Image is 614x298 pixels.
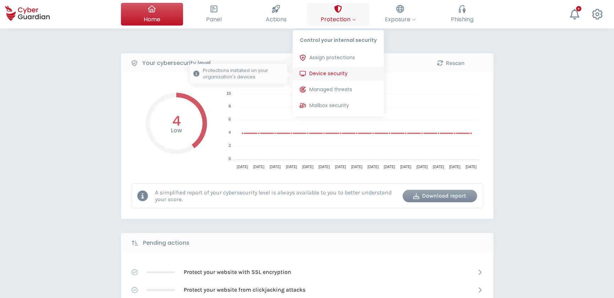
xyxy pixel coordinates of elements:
button: Exposure [369,3,431,26]
p: Protect your website with SSL encryption [184,268,291,276]
tspan: [DATE] [416,165,428,169]
tspan: 6 [228,117,231,121]
span: Protection [321,15,356,24]
button: Rescan [414,57,488,69]
button: Managed threats [293,83,384,97]
b: Your cybersecurity level [142,59,211,67]
tspan: [DATE] [400,165,411,169]
button: Assign protections [293,51,384,65]
tspan: [DATE] [286,165,297,169]
tspan: [DATE] [449,165,460,169]
tspan: [DATE] [269,165,281,169]
span: Assign protections [309,54,355,61]
p: Control your internal security [293,30,384,47]
tspan: [DATE] [334,165,346,169]
span: Mailbox security [309,102,349,109]
tspan: 10 [226,91,231,95]
span: Exposure [385,15,416,24]
button: Download report [403,190,477,202]
div: Rescan [419,59,483,67]
p: Protect your website from clickjacking attacks [184,286,305,294]
tspan: [DATE] [465,165,477,169]
tspan: [DATE] [253,165,264,169]
tspan: [DATE] [302,165,313,169]
tspan: [DATE] [433,165,444,169]
span: Phishing [451,15,474,24]
button: ProtectionControl your internal securityAssign protectionsDevice securityProtections installed on... [307,3,369,26]
button: Panel [183,3,245,26]
button: Actions [245,3,307,26]
p: A simplified report of your cybersecurity level is always available to you to better understand y... [155,189,397,203]
b: Pending actions [143,239,189,247]
tspan: 0 [228,156,231,161]
span: Managed threats [309,86,352,93]
button: Phishing [431,3,493,26]
div: Download report [408,192,472,200]
span: Device security [309,70,348,77]
tspan: [DATE] [384,165,395,169]
tspan: 8 [228,104,231,108]
tspan: [DATE] [237,165,248,169]
span: Home [144,15,160,24]
div: + [576,6,581,11]
tspan: [DATE] [351,165,362,169]
span: Panel [206,15,222,24]
tspan: 4 [228,130,231,134]
tspan: [DATE] [318,165,330,169]
tspan: [DATE] [367,165,379,169]
button: Mailbox security [293,99,384,113]
span: Actions [266,15,287,24]
p: Protections installed on your organization's devices. [203,67,284,80]
tspan: 2 [228,143,231,148]
button: Home [121,3,183,26]
button: Device securityProtections installed on your organization's devices. [293,67,384,81]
